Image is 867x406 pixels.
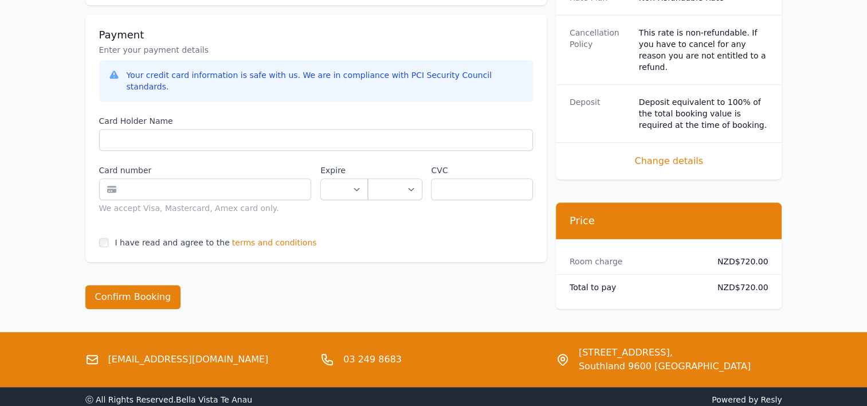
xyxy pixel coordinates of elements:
dt: Cancellation Policy [570,27,630,73]
span: Powered by [438,394,782,405]
label: Card number [99,165,312,176]
div: We accept Visa, Mastercard, Amex card only. [99,202,312,214]
span: terms and conditions [232,237,317,248]
dd: Deposit equivalent to 100% of the total booking value is required at the time of booking. [639,96,768,131]
span: Change details [570,154,768,168]
span: [STREET_ADDRESS], [579,346,751,360]
dd: NZD$720.00 [708,256,768,267]
a: Resly [760,395,782,404]
h3: Price [570,214,768,228]
dt: Deposit [570,96,630,131]
button: Confirm Booking [85,285,181,309]
label: Expire [320,165,368,176]
dt: Total to pay [570,282,699,293]
label: I have read and agree to the [115,238,230,247]
label: . [368,165,422,176]
span: Southland 9600 [GEOGRAPHIC_DATA] [579,360,751,373]
div: Your credit card information is safe with us. We are in compliance with PCI Security Council stan... [127,69,524,92]
a: [EMAIL_ADDRESS][DOMAIN_NAME] [108,353,269,366]
a: 03 249 8683 [343,353,402,366]
dt: Room charge [570,256,699,267]
h3: Payment [99,28,533,42]
p: Enter your payment details [99,44,533,56]
dd: NZD$720.00 [708,282,768,293]
span: ⓒ All Rights Reserved. Bella Vista Te Anau [85,395,253,404]
label: CVC [431,165,532,176]
div: This rate is non-refundable. If you have to cancel for any reason you are not entitled to a refund. [639,27,768,73]
label: Card Holder Name [99,115,533,127]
